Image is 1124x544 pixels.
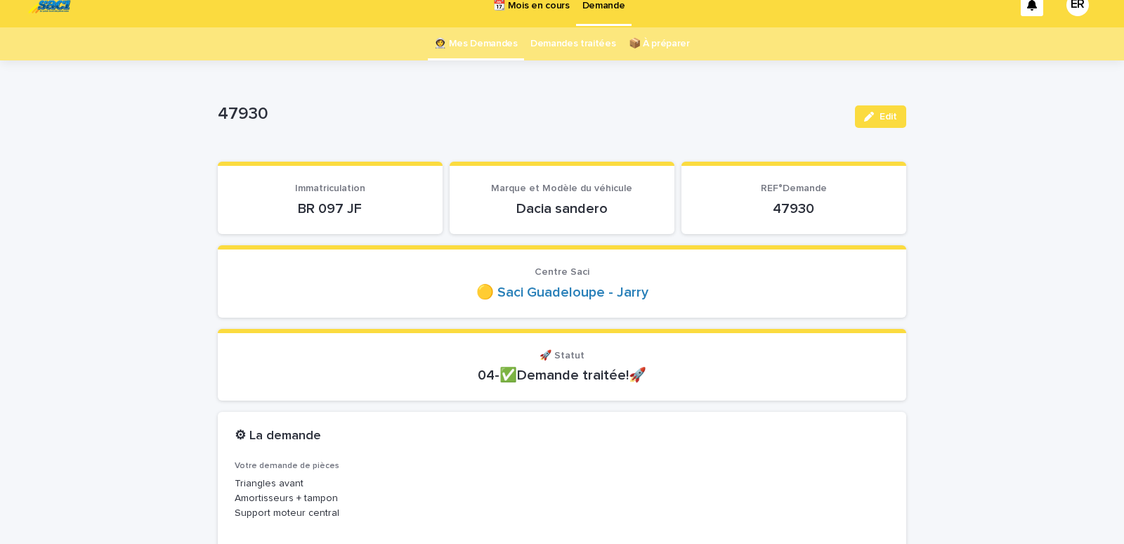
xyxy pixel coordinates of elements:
span: 🚀 Statut [540,351,584,361]
p: 04-✅Demande traitée!🚀 [235,367,889,384]
a: Demandes traitées [530,27,616,60]
span: Edit [880,112,897,122]
p: 47930 [698,200,889,217]
p: Triangles avant Amortisseurs + tampon Support moteur central [235,477,889,520]
a: 👩‍🚀 Mes Demandes [434,27,518,60]
button: Edit [855,105,906,128]
h2: ⚙ La demande [235,429,321,444]
a: 🟡 Saci Guadeloupe - Jarry [476,284,648,301]
span: Marque et Modèle du véhicule [491,183,632,193]
p: BR 097 JF [235,200,426,217]
span: Centre Saci [535,267,589,277]
span: Immatriculation [295,183,365,193]
p: Dacia sandero [466,200,658,217]
p: 47930 [218,104,844,124]
span: Votre demande de pièces [235,462,339,470]
span: REF°Demande [761,183,827,193]
a: 📦 À préparer [629,27,690,60]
